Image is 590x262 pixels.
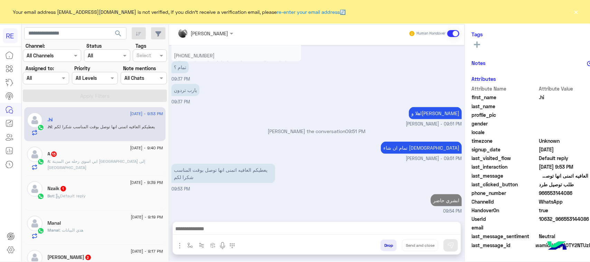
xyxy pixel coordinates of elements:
img: create order [210,243,216,248]
label: Note mentions [123,65,156,72]
h5: Manal [48,220,61,226]
span: Manal [48,227,60,233]
span: Bot [48,193,54,198]
a: re-enter your email address [277,9,340,15]
h5: فيصل بن عمر ابن دجران [48,254,92,260]
span: last_message_sentiment [472,233,538,240]
button: × [573,8,580,15]
p: 17/9/2025, 9:37 PM [171,61,189,73]
span: last_interaction [472,163,538,170]
span: locale [472,129,538,136]
button: search [110,27,127,42]
button: Send and close [402,240,438,251]
img: WhatsApp [37,124,44,131]
p: 17/9/2025, 9:37 PM [171,35,301,76]
span: [DATE] - 9:53 PM [130,111,163,117]
span: last_message_id [472,242,534,249]
img: send attachment [176,242,184,250]
span: 09:54 PM [443,208,462,215]
p: 17/9/2025, 9:53 PM [171,164,275,183]
button: Apply Filters [23,90,167,102]
span: : Default reply [54,193,86,198]
label: Status [86,42,102,49]
span: ChannelId [472,198,538,205]
h6: Attributes [472,76,496,82]
span: profile_pic [472,111,538,119]
span: last_clicked_button [472,181,538,188]
span: search [114,29,122,38]
span: 09:37 PM [171,99,190,104]
span: 1 [60,186,66,191]
p: 17/9/2025, 9:37 PM [171,84,199,96]
span: 09:51 PM [346,128,366,134]
span: phone_number [472,189,538,197]
span: [DATE] - 9:19 PM [131,214,163,220]
img: hulul-logo.png [545,234,569,259]
span: Attribute Name [472,85,538,92]
span: last_message [472,172,538,179]
span: هذي البيانات [60,227,84,233]
label: Priority [74,65,90,72]
span: first_name [472,94,538,101]
span: last_visited_flow [472,155,538,162]
p: 17/9/2025, 9:51 PM [409,107,462,119]
span: email [472,224,538,231]
h5: A [48,151,57,157]
span: [PERSON_NAME] - 09:51 PM [406,156,462,162]
span: ابي اسوي رحله من المدينة المنورة إلى حائل [48,159,146,170]
span: 09:37 PM [171,76,190,82]
img: WhatsApp [37,193,44,200]
span: Your email address [EMAIL_ADDRESS][DOMAIN_NAME] is not verified, if you didn't receive a verifica... [13,8,346,16]
p: 17/9/2025, 9:54 PM [431,194,462,206]
img: defaultAdmin.png [27,181,43,197]
small: Human Handover [417,31,446,36]
span: A [48,159,50,164]
img: make a call [230,243,235,249]
div: RE [3,28,18,43]
span: .hi [48,124,52,129]
span: timezone [472,137,538,144]
span: [PERSON_NAME] - 09:51 PM [406,121,462,128]
span: HandoverOn [472,207,538,214]
img: WhatsApp [37,158,44,165]
span: 15 [51,151,57,157]
span: last_name [472,103,538,110]
span: UserId [472,215,538,223]
span: 2 [85,255,91,260]
h5: .hi [48,117,53,123]
span: signup_date [472,146,538,153]
label: Assigned to: [26,65,54,72]
button: Trigger scenario [196,240,207,251]
span: gender [472,120,538,127]
span: [DATE] - 9:17 PM [131,248,163,254]
button: Drop [381,240,397,251]
span: يعطيكم العافيه اتمنى انها توصل بوقت المناسب شكرا لكم [52,124,155,129]
div: Select [135,52,151,60]
h5: Nzaik [48,186,67,191]
img: send voice note [218,242,227,250]
span: [DATE] - 9:39 PM [130,179,163,186]
img: defaultAdmin.png [27,112,43,128]
img: WhatsApp [37,227,44,234]
h6: Notes [472,60,486,66]
p: [PERSON_NAME] the conversation [171,128,462,135]
span: [DATE] - 9:40 PM [130,145,163,151]
img: defaultAdmin.png [27,147,43,162]
button: select flow [184,240,196,251]
p: 17/9/2025, 9:51 PM [381,142,462,154]
button: create order [207,240,218,251]
span: 09:53 PM [171,186,190,191]
label: Channel: [26,42,45,49]
img: send message [447,242,454,249]
img: defaultAdmin.png [27,216,43,231]
label: Tags [135,42,146,49]
img: select flow [187,243,193,248]
img: Trigger scenario [199,243,204,248]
